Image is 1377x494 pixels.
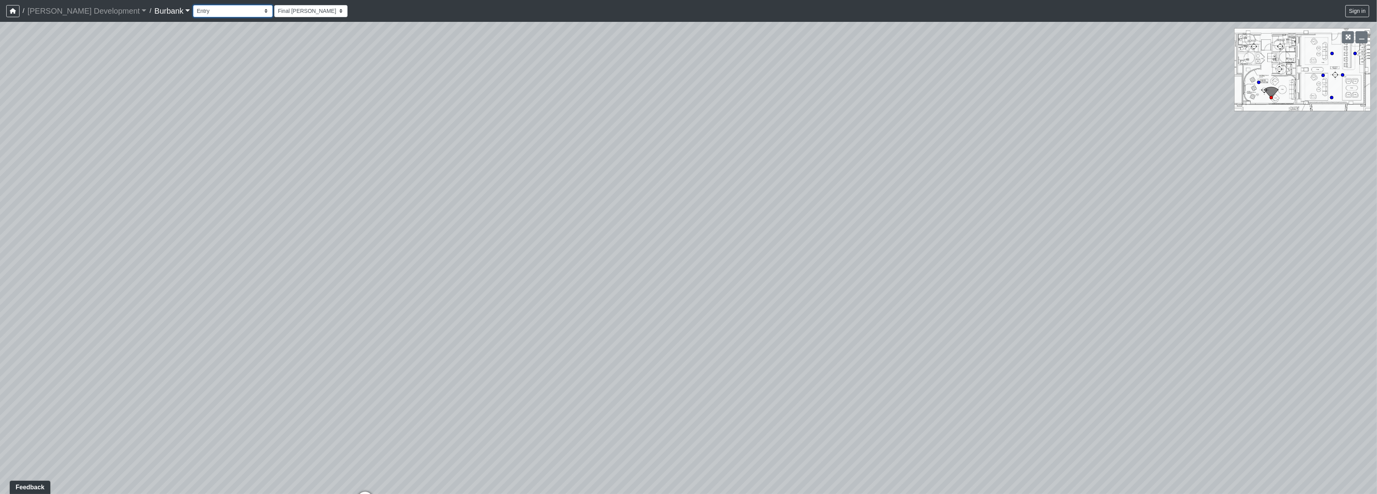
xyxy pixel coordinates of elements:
[1345,5,1369,17] button: Sign in
[146,3,154,19] span: /
[27,3,146,19] a: [PERSON_NAME] Development
[20,3,27,19] span: /
[6,478,52,494] iframe: Ybug feedback widget
[154,3,190,19] a: Burbank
